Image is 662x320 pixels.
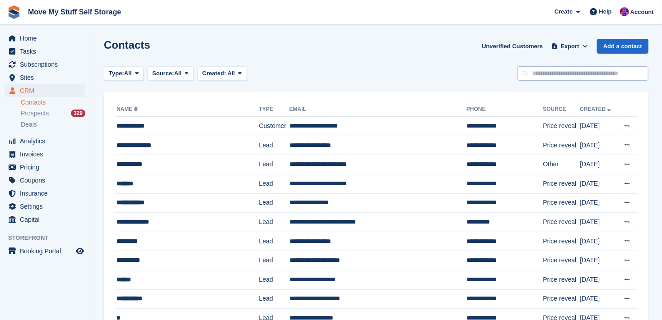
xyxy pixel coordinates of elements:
span: Insurance [20,187,74,200]
button: Source: All [147,66,194,81]
td: [DATE] [580,193,616,213]
td: Lead [259,270,289,289]
span: Created: [202,70,226,77]
td: Lead [259,155,289,174]
span: Tasks [20,45,74,58]
div: 329 [71,110,85,117]
a: menu [5,32,85,45]
span: Coupons [20,174,74,187]
a: Move My Stuff Self Storage [24,5,125,19]
td: Lead [259,174,289,193]
td: Price reveal [543,232,580,251]
a: menu [5,71,85,84]
td: Lead [259,232,289,251]
td: Price reveal [543,270,580,289]
span: Sites [20,71,74,84]
a: Deals [21,120,85,129]
a: menu [5,213,85,226]
td: Price reveal [543,174,580,193]
a: Unverified Customers [478,39,546,54]
td: Price reveal [543,251,580,270]
span: Type: [109,69,124,78]
th: Source [543,102,580,117]
td: [DATE] [580,174,616,193]
td: [DATE] [580,251,616,270]
td: Other [543,155,580,174]
a: menu [5,161,85,174]
span: Deals [21,120,37,129]
td: [DATE] [580,270,616,289]
button: Created: All [197,66,247,81]
a: Add a contact [597,39,648,54]
a: menu [5,58,85,71]
td: [DATE] [580,117,616,136]
td: Price reveal [543,289,580,309]
span: Pricing [20,161,74,174]
td: Lead [259,289,289,309]
td: Price reveal [543,213,580,232]
span: Storefront [8,233,90,242]
a: Name [117,106,140,112]
td: Lead [259,136,289,155]
td: Price reveal [543,193,580,213]
th: Phone [466,102,543,117]
span: Source: [152,69,174,78]
span: Home [20,32,74,45]
span: Subscriptions [20,58,74,71]
span: Export [561,42,579,51]
span: Settings [20,200,74,213]
span: All [174,69,182,78]
td: [DATE] [580,213,616,232]
span: Booking Portal [20,245,74,257]
td: Lead [259,251,289,270]
td: Lead [259,193,289,213]
td: [DATE] [580,289,616,309]
td: Customer [259,117,289,136]
td: [DATE] [580,155,616,174]
span: Create [555,7,573,16]
th: Type [259,102,289,117]
td: Lead [259,213,289,232]
a: Preview store [75,246,85,256]
span: Analytics [20,135,74,147]
a: menu [5,187,85,200]
a: Contacts [21,98,85,107]
button: Type: All [104,66,144,81]
a: menu [5,148,85,160]
span: Prospects [21,109,49,118]
a: menu [5,200,85,213]
span: All [228,70,235,77]
span: Help [599,7,612,16]
td: [DATE] [580,232,616,251]
a: menu [5,245,85,257]
span: All [124,69,132,78]
a: Created [580,106,613,112]
td: Price reveal [543,136,580,155]
img: Carrie Machin [620,7,629,16]
a: menu [5,45,85,58]
h1: Contacts [104,39,150,51]
a: menu [5,84,85,97]
img: stora-icon-8386f47178a22dfd0bd8f6a31ec36ba5ce8667c1dd55bd0f319d3a0aa187defe.svg [7,5,21,19]
td: Price reveal [543,117,580,136]
a: menu [5,174,85,187]
a: Prospects 329 [21,109,85,118]
span: Invoices [20,148,74,160]
span: Capital [20,213,74,226]
td: [DATE] [580,136,616,155]
button: Export [550,39,590,54]
span: CRM [20,84,74,97]
span: Account [630,8,654,17]
a: menu [5,135,85,147]
th: Email [289,102,466,117]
